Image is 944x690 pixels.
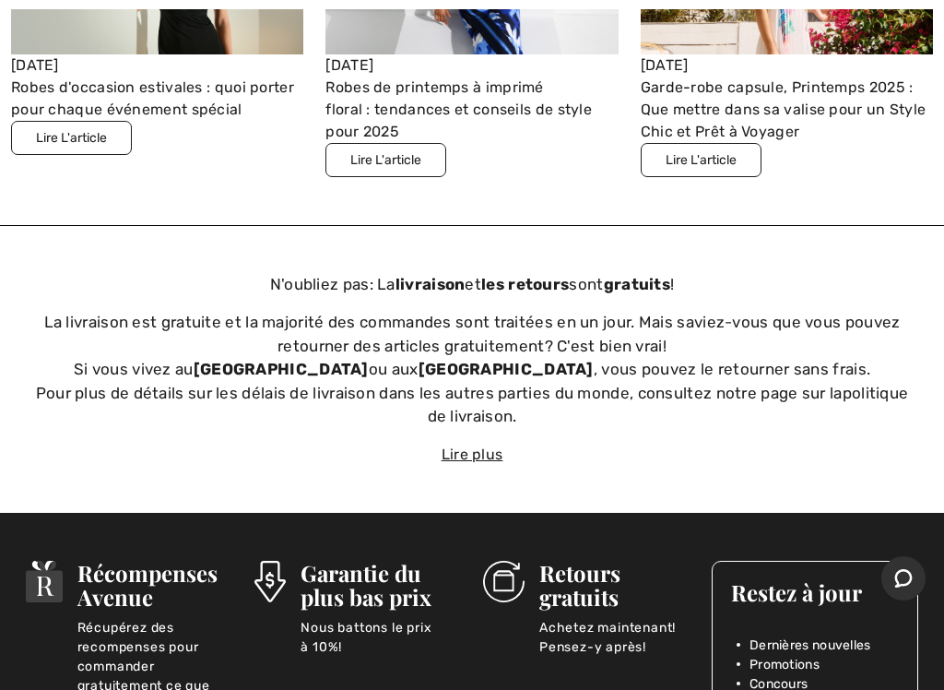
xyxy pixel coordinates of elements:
h3: Retours gratuits [539,561,690,609]
span: Dernières nouvelles [749,636,871,655]
h3: Garantie du plus bas prix [301,561,461,609]
div: [DATE] [641,54,933,77]
div: [DATE] [11,54,303,77]
p: N'oubliez pas: La et sont ! [11,273,933,297]
strong: les retours [481,275,569,293]
span: Promotions [749,655,820,674]
img: Retours gratuits [483,561,525,602]
strong: gratuits [604,275,670,293]
strong: [GEOGRAPHIC_DATA] [194,360,369,378]
img: Garantie du plus bas prix [254,561,286,602]
div: [DATE] [325,54,618,77]
h3: Récompenses Avenue [77,561,232,609]
strong: livraison [395,275,466,293]
div: Garde-robe capsule, Printemps 2025 : Que mettre dans sa valise pour un Style Chic et Prêt à Voyager [641,77,933,143]
p: La livraison est gratuite et la majorité des commandes sont traitées en un jour. Mais saviez-vous... [11,311,933,429]
p: Nous battons le prix à 10%! [301,618,461,655]
p: Récupérez des recompenses pour commander gratuitement ce que vous aimez. [77,618,232,655]
iframe: Ouvre un widget dans lequel vous pouvez chatter avec l’un de nos agents [881,556,926,602]
div: Robes de printemps à imprimé floral : tendances et conseils de style pour 2025 [325,77,618,143]
strong: [GEOGRAPHIC_DATA] [419,360,594,378]
button: Lire L'article [11,121,132,155]
button: Lire L'article [641,143,761,177]
img: Récompenses Avenue [26,561,63,602]
div: Robes d'occasion estivales : quoi porter pour chaque événement spécial [11,77,303,121]
h3: Restez à jour [731,580,899,604]
p: Achetez maintenant! Pensez-y après! [539,618,690,655]
button: Lire L'article [325,143,446,177]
